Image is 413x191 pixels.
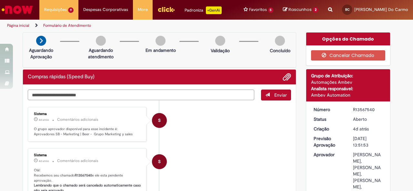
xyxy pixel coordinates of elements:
[353,126,369,132] span: 4d atrás
[311,50,386,61] button: Cancelar Chamado
[5,20,270,32] ul: Trilhas de página
[353,106,383,113] div: R13567540
[345,7,349,12] span: BC
[68,7,74,13] span: 9
[146,47,176,53] p: Em andamento
[275,36,285,46] img: img-circle-grey.png
[157,5,175,14] img: click_logo_yellow_360x200.png
[28,74,95,80] h2: Compras rápidas (Speed Buy) Histórico de tíquete
[313,7,318,13] span: 2
[85,47,116,60] p: Aguardando atendimento
[268,7,274,13] span: 5
[309,126,348,132] dt: Criação
[36,36,46,46] img: arrow-next.png
[353,135,383,148] div: [DATE] 13:51:53
[215,36,225,46] img: img-circle-grey.png
[211,47,230,54] p: Validação
[25,47,57,60] p: Aguardando Aprovação
[39,118,49,122] time: 25/09/2025 15:52:08
[311,92,386,98] div: Ambev Automation
[156,36,166,46] img: img-circle-grey.png
[34,127,141,137] p: O grupo aprovador disponível para esse incidente é: Aprovadores SB - Marketing | Beer - Grupo Mar...
[75,173,92,178] b: R13567540
[309,116,348,122] dt: Status
[309,135,348,148] dt: Previsão Aprovação
[34,153,141,157] div: Sistema
[28,90,254,100] textarea: Digite sua mensagem aqui...
[311,79,386,85] div: Automações Ambev
[354,7,408,12] span: [PERSON_NAME] Do Carmo
[1,3,34,16] img: ServiceNow
[270,47,290,54] p: Concluído
[353,126,383,132] div: 25/09/2025 15:51:53
[83,6,128,13] span: Despesas Corporativas
[152,154,167,169] div: System
[311,85,386,92] div: Analista responsável:
[158,154,161,169] span: S
[39,118,49,122] span: 4d atrás
[7,23,29,28] a: Página inicial
[288,6,312,13] span: Rascunhos
[353,116,383,122] div: Aberto
[138,6,148,13] span: More
[39,159,49,163] span: 4d atrás
[249,6,267,13] span: Favoritos
[57,117,98,122] small: Comentários adicionais
[152,113,167,128] div: System
[158,113,161,128] span: S
[353,126,369,132] time: 25/09/2025 15:51:53
[311,72,386,79] div: Grupo de Atribuição:
[309,151,348,158] dt: Aprovador
[206,6,222,14] p: +GenAi
[309,106,348,113] dt: Número
[44,6,67,13] span: Requisições
[39,159,49,163] time: 25/09/2025 15:52:05
[274,92,287,98] span: Enviar
[283,7,318,13] a: Rascunhos
[34,112,141,116] div: Sistema
[185,6,222,14] div: Padroniza
[261,90,291,100] button: Enviar
[306,33,390,45] div: Opções do Chamado
[283,73,291,81] button: Adicionar anexos
[96,36,106,46] img: img-circle-grey.png
[57,158,98,164] small: Comentários adicionais
[43,23,91,28] a: Formulário de Atendimento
